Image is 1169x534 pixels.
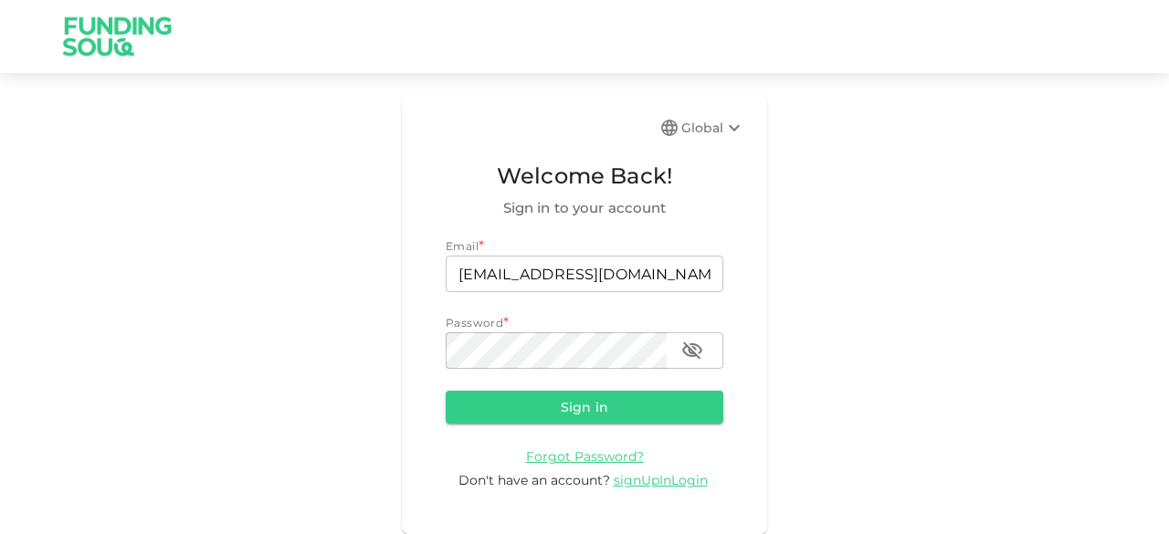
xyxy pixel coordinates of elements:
[526,448,644,465] span: Forgot Password?
[446,391,723,424] button: Sign in
[446,159,723,194] span: Welcome Back!
[446,197,723,219] span: Sign in to your account
[446,316,503,330] span: Password
[446,256,723,292] input: email
[458,472,610,488] span: Don't have an account?
[446,332,667,369] input: password
[614,472,708,488] span: signUpInLogin
[681,117,745,139] div: Global
[446,239,479,253] span: Email
[526,447,644,465] a: Forgot Password?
